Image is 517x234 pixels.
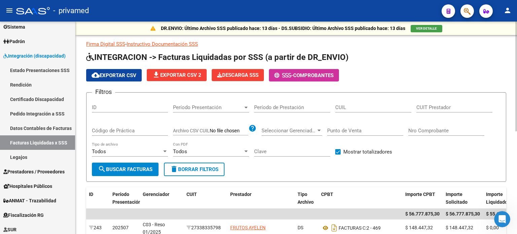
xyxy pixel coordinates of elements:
[173,148,187,155] span: Todos
[86,69,142,81] button: Exportar CSV
[86,187,110,217] datatable-header-cell: ID
[339,225,367,231] span: FACTURAS C:
[164,163,225,176] button: Borrar Filtros
[411,25,442,32] button: VER DETALLE
[152,72,201,78] span: Exportar CSV 2
[446,211,480,216] span: $ 56.777.875,30
[147,69,207,81] button: Exportar CSV 2
[86,40,506,48] p: -
[112,192,141,205] span: Período Presentación
[152,71,160,79] mat-icon: file_download
[295,187,318,217] datatable-header-cell: Tipo Archivo
[248,124,256,132] mat-icon: help
[140,187,184,217] datatable-header-cell: Gerenciador
[343,148,392,156] span: Mostrar totalizadores
[217,72,258,78] span: Descarga SSS
[446,192,468,205] span: Importe Solicitado
[262,128,316,134] span: Seleccionar Gerenciador
[89,224,107,232] div: 243
[173,104,243,110] span: Período Presentación
[3,38,25,45] span: Padrón
[184,187,228,217] datatable-header-cell: CUIT
[143,192,169,197] span: Gerenciador
[504,6,512,14] mat-icon: person
[318,187,403,217] datatable-header-cell: CPBT
[330,223,339,233] i: Descargar documento
[321,192,333,197] span: CPBT
[230,225,266,230] span: FRUTOS AYELEN
[403,187,443,217] datatable-header-cell: Importe CPBT
[210,128,248,134] input: Archivo CSV CUIL
[186,192,197,197] span: CUIT
[3,23,25,31] span: Sistema
[3,168,65,175] span: Prestadores / Proveedores
[110,187,140,217] datatable-header-cell: Período Presentación
[405,225,433,230] span: $ 148.447,32
[405,192,435,197] span: Importe CPBT
[92,72,136,78] span: Exportar CSV
[86,41,125,47] a: Firma Digital SSS
[212,69,264,81] button: Descarga SSS
[186,224,225,232] div: 27338335798
[173,128,210,133] span: Archivo CSV CUIL
[89,192,93,197] span: ID
[416,27,437,30] span: VER DETALLE
[321,223,400,233] div: 2 - 469
[92,163,159,176] button: Buscar Facturas
[230,192,251,197] span: Prestador
[298,225,303,230] span: DS
[170,166,218,172] span: Borrar Filtros
[405,211,440,216] span: $ 56.777.875,30
[3,52,66,60] span: Integración (discapacidad)
[53,3,89,18] span: - privamed
[293,72,334,78] span: Comprobantes
[3,197,56,204] span: ANMAT - Trazabilidad
[486,225,499,230] span: $ 0,00
[486,192,508,205] span: Importe Liquidado
[3,226,16,233] span: SUR
[298,192,314,205] span: Tipo Archivo
[98,166,152,172] span: Buscar Facturas
[112,225,129,230] span: 202507
[443,187,483,217] datatable-header-cell: Importe Solicitado
[228,187,295,217] datatable-header-cell: Prestador
[5,6,13,14] mat-icon: menu
[98,165,106,173] mat-icon: search
[3,211,44,219] span: Fiscalización RG
[161,25,405,32] p: DR.ENVIO: Último Archivo SSS publicado hace: 13 días - DS.SUBSIDIO: Último Archivo SSS publicado ...
[127,41,198,47] a: Instructivo Documentación SSS
[494,211,510,227] iframe: Intercom live chat
[446,225,473,230] span: $ 148.447,32
[92,71,100,79] mat-icon: cloud_download
[170,165,178,173] mat-icon: delete
[274,72,293,78] span: -
[92,148,106,155] span: Todos
[212,69,264,81] app-download-masive: Descarga masiva de comprobantes (adjuntos)
[86,53,348,62] span: INTEGRACION -> Facturas Liquidadas por SSS (a partir de DR_ENVIO)
[269,69,339,81] button: -Comprobantes
[3,182,52,190] span: Hospitales Públicos
[92,87,115,97] h3: Filtros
